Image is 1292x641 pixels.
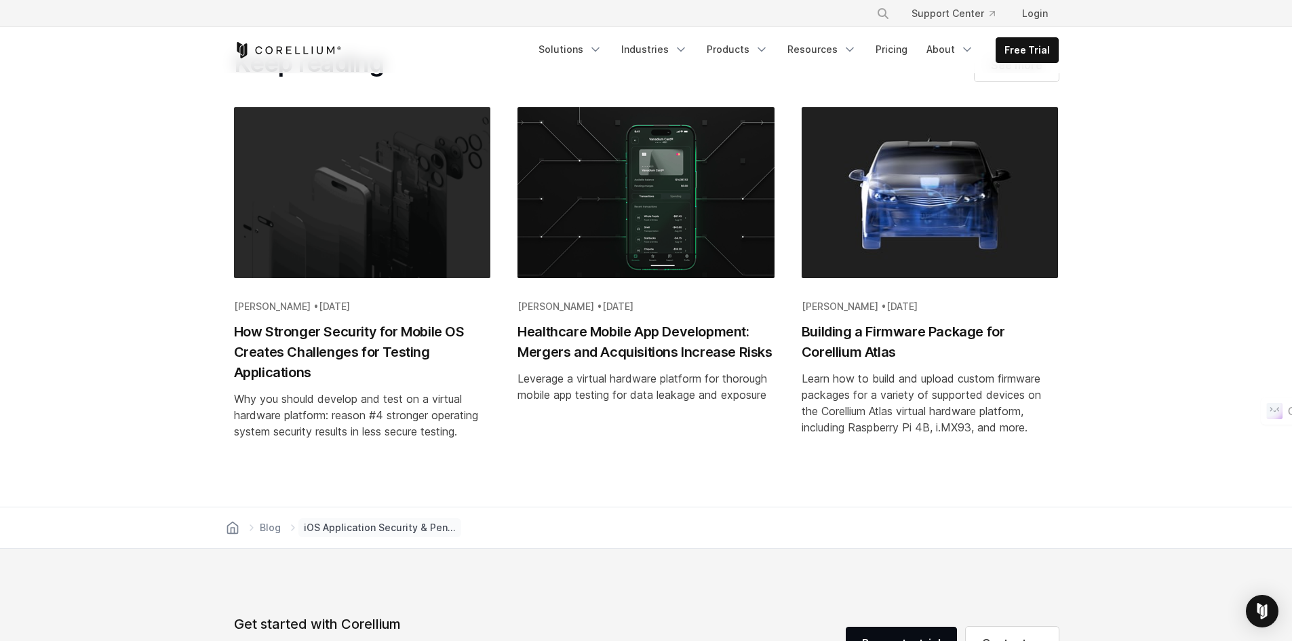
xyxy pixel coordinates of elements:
span: [DATE] [886,300,918,312]
div: Why you should develop and test on a virtual hardware platform: reason #4 stronger operating syst... [234,391,491,440]
a: Pricing [867,37,916,62]
div: Open Intercom Messenger [1246,595,1278,627]
div: [PERSON_NAME] • [802,300,1059,313]
h2: Building a Firmware Package for Corellium Atlas [802,322,1059,362]
a: Resources [779,37,865,62]
a: Industries [613,37,696,62]
a: Free Trial [996,38,1058,62]
a: Support Center [901,1,1006,26]
a: Blog [257,518,283,537]
h2: Healthcare Mobile App Development: Mergers and Acquisitions Increase Risks [517,322,775,362]
button: Search [871,1,895,26]
div: [PERSON_NAME] • [234,300,491,313]
span: Blog [260,521,281,535]
a: Corellium Home [234,42,342,58]
div: [PERSON_NAME] • [517,300,775,313]
span: iOS Application Security & Pentesting | iOS 18 Testing [298,518,461,537]
a: Blog post summary: Healthcare Mobile App Development: Mergers and Acquisitions Increase Risks [504,107,788,456]
a: Blog post summary: How Stronger Security for Mobile OS Creates Challenges for Testing Applications [220,107,505,456]
div: Get started with Corellium [234,614,581,634]
span: [DATE] [602,300,633,312]
img: Building a Firmware Package for Corellium Atlas [802,107,1059,278]
div: Leverage a virtual hardware platform for thorough mobile app testing for data leakage and exposure [517,370,775,403]
div: Learn how to build and upload custom firmware packages for a variety of supported devices on the ... [802,370,1059,435]
div: Navigation Menu [530,37,1059,63]
a: Login [1011,1,1059,26]
a: About [918,37,982,62]
h2: How Stronger Security for Mobile OS Creates Challenges for Testing Applications [234,322,491,383]
span: [DATE] [319,300,350,312]
div: Navigation Menu [860,1,1059,26]
a: Solutions [530,37,610,62]
img: How Stronger Security for Mobile OS Creates Challenges for Testing Applications [234,107,491,278]
img: Healthcare Mobile App Development: Mergers and Acquisitions Increase Risks [517,107,775,289]
a: Products [699,37,777,62]
a: Blog post summary: Building a Firmware Package for Corellium Atlas [788,107,1072,456]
